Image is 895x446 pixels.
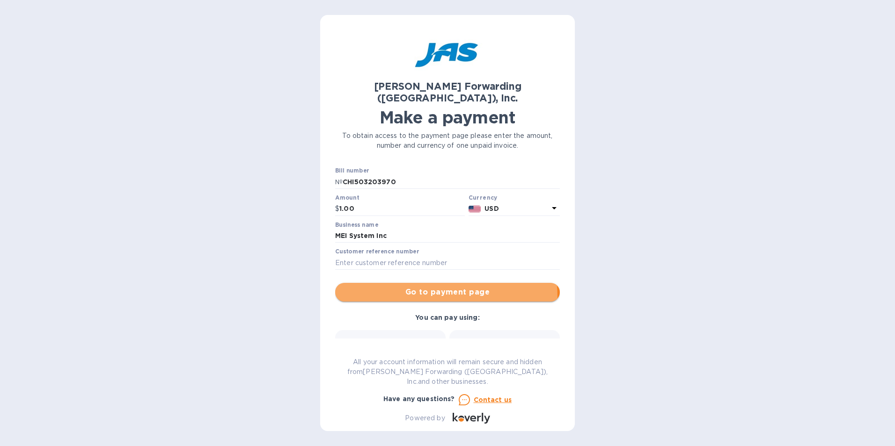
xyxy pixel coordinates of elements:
[335,249,419,255] label: Customer reference number
[339,202,465,216] input: 0.00
[405,413,445,423] p: Powered by
[474,396,512,403] u: Contact us
[374,80,521,104] b: [PERSON_NAME] Forwarding ([GEOGRAPHIC_DATA]), Inc.
[335,195,359,201] label: Amount
[335,229,560,243] input: Enter business name
[335,108,560,127] h1: Make a payment
[335,204,339,214] p: $
[484,205,499,212] b: USD
[469,194,498,201] b: Currency
[335,177,343,187] p: №
[335,357,560,387] p: All your account information will remain secure and hidden from [PERSON_NAME] Forwarding ([GEOGRA...
[469,206,481,212] img: USD
[343,175,560,189] input: Enter bill number
[335,283,560,302] button: Go to payment page
[335,168,369,174] label: Bill number
[383,395,455,403] b: Have any questions?
[335,222,378,228] label: Business name
[335,256,560,270] input: Enter customer reference number
[343,287,552,298] span: Go to payment page
[415,314,479,321] b: You can pay using:
[335,131,560,151] p: To obtain access to the payment page please enter the amount, number and currency of one unpaid i...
